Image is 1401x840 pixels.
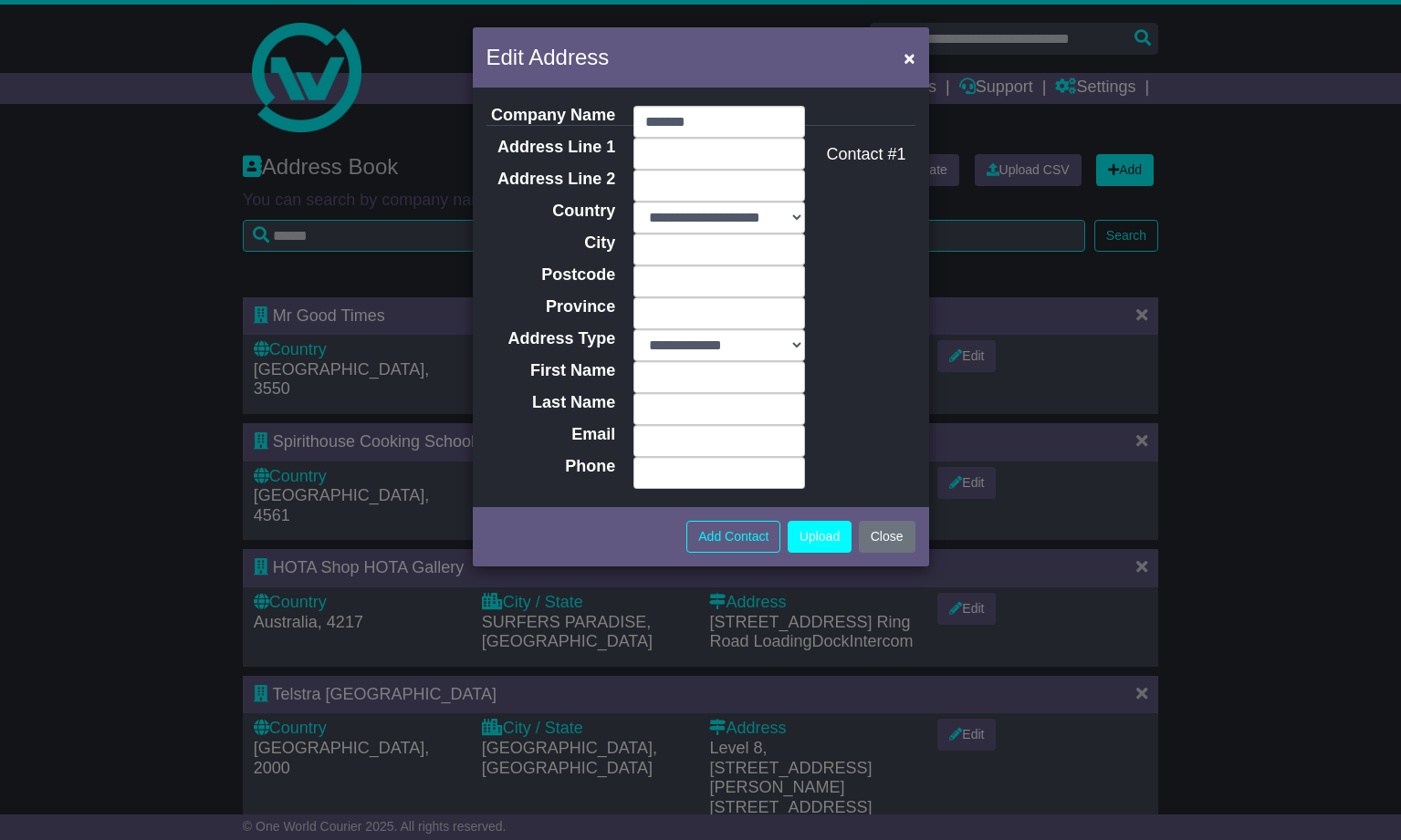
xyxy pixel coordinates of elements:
label: First Name [473,361,625,381]
button: Close [859,521,915,553]
button: Upload [788,521,852,553]
label: City [473,233,625,254]
label: Company Name [473,106,625,126]
label: Province [473,297,625,317]
button: Close [894,39,924,77]
label: Last Name [473,393,625,413]
span: × [904,47,915,68]
label: Email [473,425,625,445]
h5: Edit Address [486,41,610,74]
label: Address Type [473,329,625,349]
label: Address Line 2 [473,170,625,190]
button: Add Contact [686,521,780,553]
label: Country [473,202,625,222]
label: Address Line 1 [473,138,625,158]
label: Phone [473,457,625,477]
span: Contact #1 [826,145,905,163]
label: Postcode [473,265,625,285]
